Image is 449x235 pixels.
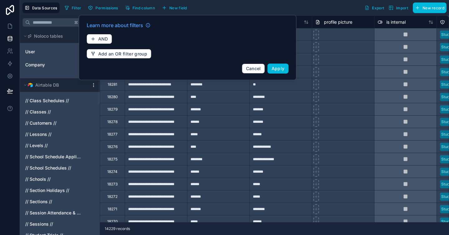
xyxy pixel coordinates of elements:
[22,185,97,195] div: // Section Holidays //
[22,47,97,57] div: User
[22,174,97,184] div: // Schools //
[25,109,51,115] span: // Classes //
[25,199,52,205] span: // Sections //
[25,62,76,68] a: Company
[25,120,56,126] span: // Customers //
[372,6,384,10] span: Export
[107,194,118,199] div: 18272
[25,176,82,182] a: // Schools //
[22,2,60,13] button: Data Sources
[32,6,57,10] span: Data Sources
[22,118,97,128] div: // Customers //
[107,182,118,187] div: 18273
[133,6,155,10] span: Find column
[22,60,97,70] div: Company
[98,36,108,42] span: AND
[107,132,118,137] div: 18277
[22,96,97,106] div: // Class Schedules //
[98,51,147,57] span: Add an OR filter group
[22,208,97,218] div: // Session Attendance & Feedback //
[25,131,82,137] a: // Lessons //
[25,98,82,104] a: // Class Schedules //
[107,219,118,224] div: 18270
[22,152,97,162] div: // School Schedule Applications //
[107,119,118,124] div: 18278
[362,2,386,13] button: Export
[22,197,97,207] div: // Sections //
[413,2,447,13] button: New record
[87,22,151,29] a: Learn more about filters
[386,19,406,25] span: is internal
[25,221,53,227] span: // Sessions //
[25,176,51,182] span: // Schools //
[169,6,187,10] span: New field
[324,19,352,25] span: profile picture
[25,165,71,171] span: // School Schedules //
[108,82,117,87] div: 18281
[123,3,157,12] button: Find column
[22,107,97,117] div: // Classes //
[410,2,447,13] a: New record
[386,2,410,13] button: Import
[25,49,35,55] span: User
[107,169,118,174] div: 18274
[25,131,51,137] span: // Lessons //
[35,82,59,88] span: Airtable DB
[87,22,143,29] span: Learn more about filters
[22,141,97,151] div: // Levels //
[22,129,97,139] div: // Lessons //
[422,6,444,10] span: New record
[246,66,261,71] span: Cancel
[25,109,82,115] a: // Classes //
[396,6,408,10] span: Import
[25,187,82,194] a: // Section Holidays //
[25,120,82,126] a: // Customers //
[25,210,82,216] a: // Session Attendance & Feedback //
[86,3,120,12] button: Permissions
[25,98,69,104] span: // Class Schedules //
[107,157,118,162] div: 18275
[28,83,33,88] img: Airtable Logo
[22,81,89,89] button: Airtable LogoAirtable DB
[268,64,289,74] button: Apply
[108,207,117,212] div: 18271
[107,94,118,99] div: 18280
[22,32,94,41] button: Noloco tables
[22,163,97,173] div: // School Schedules //
[22,219,97,229] div: // Sessions //
[25,199,82,205] a: // Sections //
[25,221,82,227] a: // Sessions //
[25,187,69,194] span: // Section Holidays //
[25,142,48,149] span: // Levels //
[72,6,81,10] span: Filter
[272,66,285,71] span: Apply
[160,3,189,12] button: New field
[242,64,265,74] button: Cancel
[86,3,123,12] a: Permissions
[25,154,82,160] a: // School Schedule Applications //
[25,165,82,171] a: // School Schedules //
[107,144,118,149] div: 18276
[107,107,118,112] div: 18279
[87,34,112,44] button: AND
[105,226,130,231] span: 14229 records
[25,142,82,149] a: // Levels //
[34,33,63,39] span: Noloco tables
[87,49,152,59] button: Add an OR filter group
[95,6,118,10] span: Permissions
[25,49,76,55] a: User
[25,62,45,68] span: Company
[62,3,84,12] button: Filter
